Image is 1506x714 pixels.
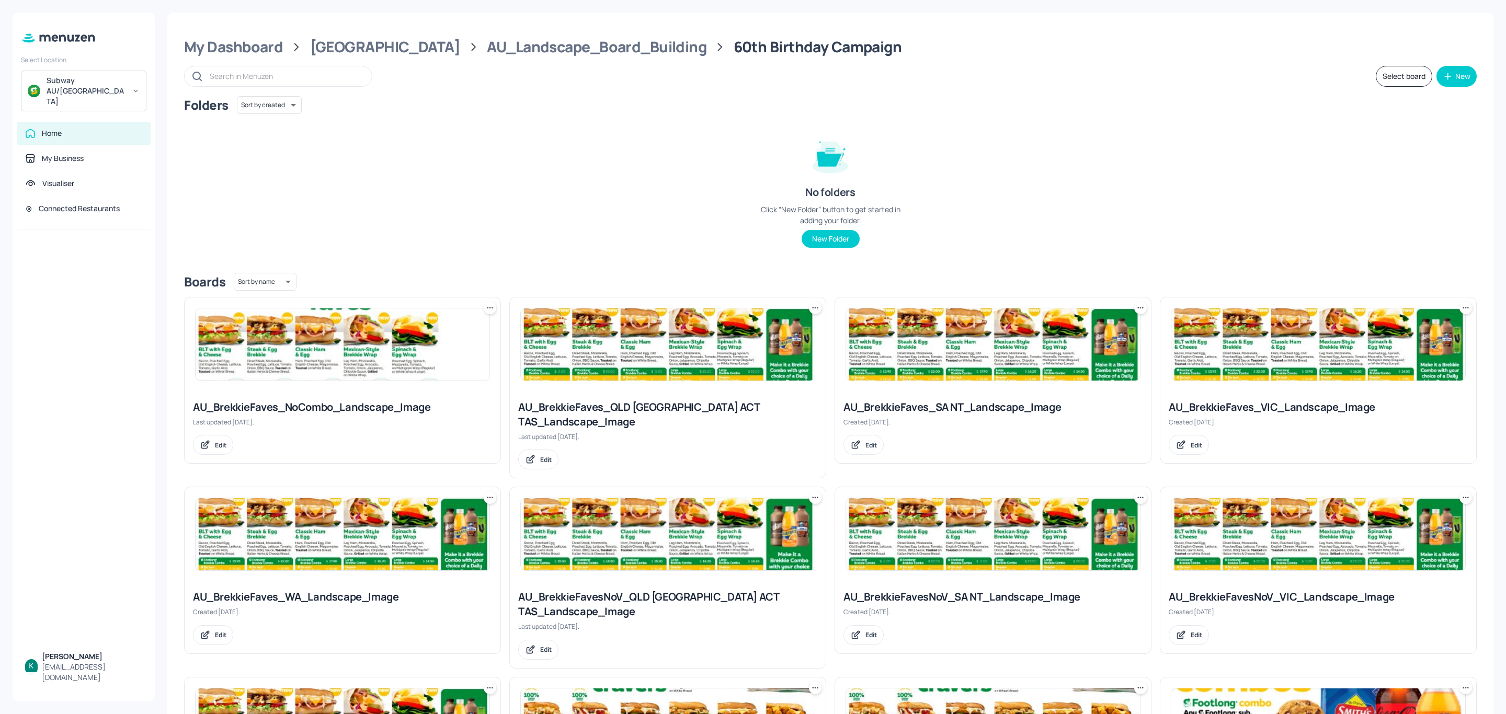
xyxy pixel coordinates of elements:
[802,230,860,248] button: New Folder
[184,38,283,56] div: My Dashboard
[804,129,857,181] img: folder-empty
[518,590,817,619] div: AU_BrekkieFavesNoV_QLD [GEOGRAPHIC_DATA] ACT TAS_Landscape_Image
[193,590,492,604] div: AU_BrekkieFaves_WA_Landscape_Image
[310,38,460,56] div: [GEOGRAPHIC_DATA]
[39,203,120,214] div: Connected Restaurants
[184,273,225,290] div: Boards
[237,95,302,116] div: Sort by created
[518,622,817,631] div: Last updated [DATE].
[846,498,1140,570] img: 2025-08-13-1755052488882tu52zlxrh0d.jpeg
[215,630,226,639] div: Edit
[1436,66,1477,87] button: New
[843,590,1143,604] div: AU_BrekkieFavesNoV_SA NT_Landscape_Image
[1169,590,1468,604] div: AU_BrekkieFavesNoV_VIC_Landscape_Image
[42,651,142,662] div: [PERSON_NAME]
[215,441,226,450] div: Edit
[843,607,1143,616] div: Created [DATE].
[843,418,1143,427] div: Created [DATE].
[42,153,84,164] div: My Business
[42,128,62,139] div: Home
[1171,308,1465,381] img: 2025-08-13-17550515790531wlu5d8p5b8.jpeg
[196,498,489,570] img: 2025-08-13-17550515790531wlu5d8p5b8.jpeg
[1169,400,1468,414] div: AU_BrekkieFaves_VIC_Landscape_Image
[521,308,815,381] img: 2025-08-13-1755052488882tu52zlxrh0d.jpeg
[805,185,855,200] div: No folders
[865,630,877,639] div: Edit
[42,178,74,189] div: Visualiser
[21,55,146,64] div: Select Location
[1171,498,1465,570] img: 2025-08-13-1755052488882tu52zlxrh0d.jpeg
[25,659,38,672] img: ACg8ocKBIlbXoTTzaZ8RZ_0B6YnoiWvEjOPx6MQW7xFGuDwnGH3hbQ=s96-c
[734,38,902,56] div: 60th Birthday Campaign
[487,38,706,56] div: AU_Landscape_Board_Building
[28,85,40,97] img: avatar
[42,662,142,683] div: [EMAIL_ADDRESS][DOMAIN_NAME]
[843,400,1143,414] div: AU_BrekkieFaves_SA NT_Landscape_Image
[540,645,552,654] div: Edit
[1455,73,1470,80] div: New
[518,432,817,441] div: Last updated [DATE].
[210,68,361,84] input: Search in Menuzen
[196,308,489,381] img: 2025-08-15-17552292449181q1jp8lk993.jpeg
[540,455,552,464] div: Edit
[1169,607,1468,616] div: Created [DATE].
[865,441,877,450] div: Edit
[1191,630,1202,639] div: Edit
[1376,66,1432,87] button: Select board
[846,308,1140,381] img: 2025-08-13-17550515790531wlu5d8p5b8.jpeg
[234,271,296,292] div: Sort by name
[193,400,492,414] div: AU_BrekkieFaves_NoCombo_Landscape_Image
[521,498,815,570] img: 2025-08-14-175514661442377zu8y18a7v.jpeg
[1191,441,1202,450] div: Edit
[193,418,492,427] div: Last updated [DATE].
[752,204,909,226] div: Click “New Folder” button to get started in adding your folder.
[184,97,229,113] div: Folders
[1169,418,1468,427] div: Created [DATE].
[47,75,125,107] div: Subway AU/[GEOGRAPHIC_DATA]
[193,607,492,616] div: Created [DATE].
[518,400,817,429] div: AU_BrekkieFaves_QLD [GEOGRAPHIC_DATA] ACT TAS_Landscape_Image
